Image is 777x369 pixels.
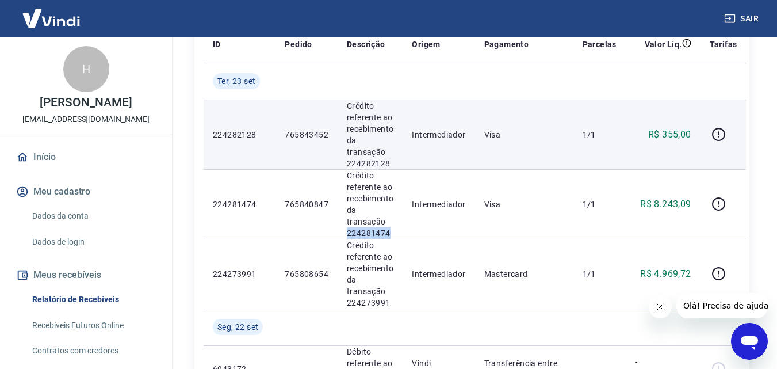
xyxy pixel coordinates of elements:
p: [PERSON_NAME] [40,97,132,109]
button: Meu cadastro [14,179,158,204]
p: 224273991 [213,268,266,280]
a: Relatório de Recebíveis [28,288,158,311]
p: 1/1 [583,199,617,210]
p: 1/1 [583,129,617,140]
p: ID [213,39,221,50]
p: 765840847 [285,199,328,210]
p: 765808654 [285,268,328,280]
p: Descrição [347,39,385,50]
div: H [63,46,109,92]
p: Pedido [285,39,312,50]
img: Vindi [14,1,89,36]
p: 1/1 [583,268,617,280]
p: Tarifas [710,39,737,50]
p: Parcelas [583,39,617,50]
span: Olá! Precisa de ajuda? [7,8,97,17]
a: Recebíveis Futuros Online [28,314,158,337]
p: [EMAIL_ADDRESS][DOMAIN_NAME] [22,113,150,125]
button: Meus recebíveis [14,263,158,288]
p: Valor Líq. [645,39,682,50]
span: Seg, 22 set [217,321,258,333]
p: Mastercard [484,268,564,280]
p: R$ 355,00 [648,128,691,142]
iframe: Fechar mensagem [649,295,672,318]
p: Intermediador [412,199,465,210]
p: R$ 4.969,72 [640,267,691,281]
p: Intermediador [412,129,465,140]
p: Intermediador [412,268,465,280]
p: 224282128 [213,129,266,140]
span: Ter, 23 set [217,75,255,87]
p: Visa [484,199,564,210]
p: R$ 8.243,09 [640,197,691,211]
p: Visa [484,129,564,140]
p: Crédito referente ao recebimento da transação 224281474 [347,170,393,239]
a: Dados de login [28,230,158,254]
p: Pagamento [484,39,529,50]
button: Sair [722,8,763,29]
p: Origem [412,39,440,50]
p: 224281474 [213,199,266,210]
p: 765843452 [285,129,328,140]
a: Início [14,144,158,170]
a: Dados da conta [28,204,158,228]
iframe: Mensagem da empresa [676,293,768,318]
p: Crédito referente ao recebimento da transação 224273991 [347,239,393,309]
a: Contratos com credores [28,339,158,363]
iframe: Botão para abrir a janela de mensagens [731,323,768,360]
p: Crédito referente ao recebimento da transação 224282128 [347,100,393,169]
